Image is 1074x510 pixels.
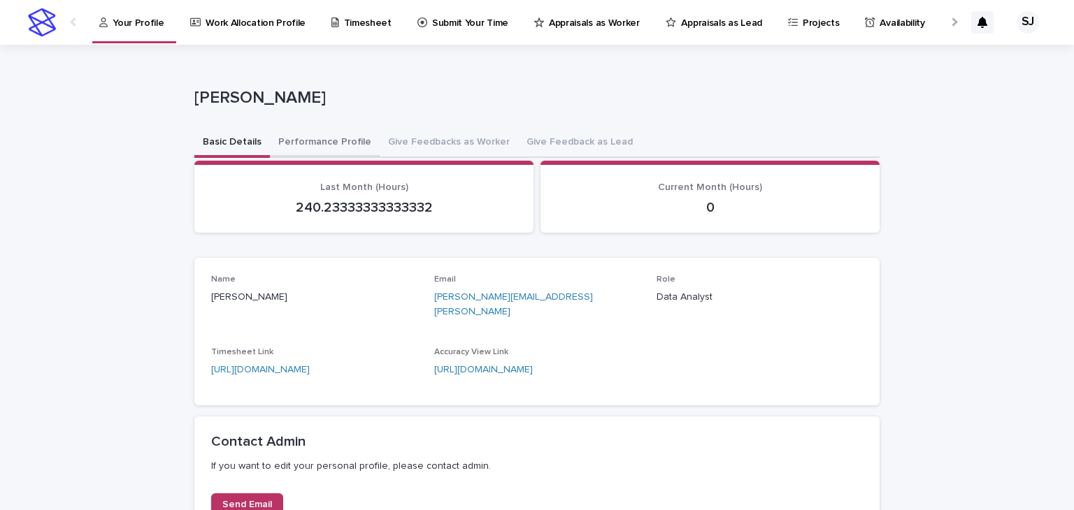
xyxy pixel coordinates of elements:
p: [PERSON_NAME] [211,290,417,305]
div: SJ [1017,11,1039,34]
span: Role [657,275,675,284]
span: Current Month (Hours) [658,182,762,192]
button: Basic Details [194,129,270,158]
span: Send Email [222,500,272,509]
span: Last Month (Hours) [320,182,408,192]
button: Give Feedbacks as Worker [380,129,518,158]
span: Timesheet Link [211,348,273,356]
p: [PERSON_NAME] [194,88,874,108]
p: If you want to edit your personal profile, please contact admin. [211,460,863,472]
span: Accuracy View Link [434,348,508,356]
img: stacker-logo-s-only.png [28,8,56,36]
span: Email [434,275,456,284]
p: 240.23333333333332 [211,199,517,216]
button: Give Feedback as Lead [518,129,641,158]
a: [URL][DOMAIN_NAME] [211,365,310,374]
h2: Contact Admin [211,433,863,450]
a: [URL][DOMAIN_NAME] [434,365,533,374]
button: Performance Profile [270,129,380,158]
a: [PERSON_NAME][EMAIL_ADDRESS][PERSON_NAME] [434,292,593,316]
span: Name [211,275,236,284]
p: Data Analyst [657,290,863,305]
p: 0 [557,199,863,216]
